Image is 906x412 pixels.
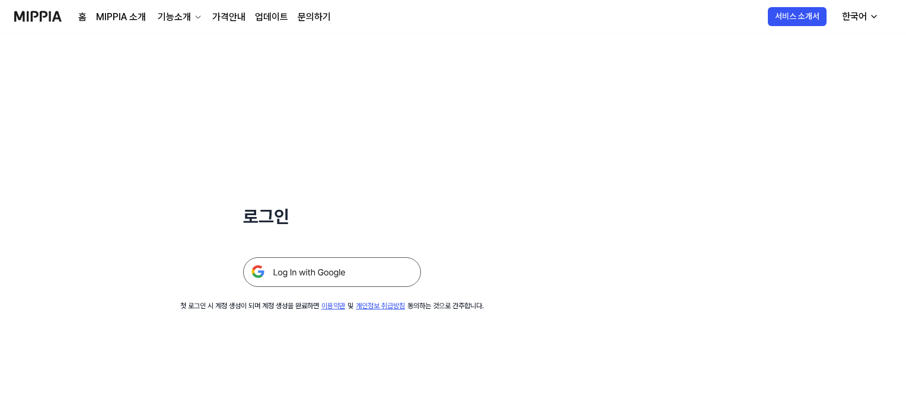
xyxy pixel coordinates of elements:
a: 가격안내 [212,10,245,24]
button: 서비스 소개서 [768,7,827,26]
a: 개인정보 취급방침 [356,302,405,310]
div: 한국어 [840,9,869,24]
a: 문의하기 [298,10,331,24]
div: 기능소개 [155,10,193,24]
button: 한국어 [832,5,886,28]
img: 구글 로그인 버튼 [243,257,421,287]
div: 첫 로그인 시 계정 생성이 되며 계정 생성을 완료하면 및 동의하는 것으로 간주합니다. [180,301,484,311]
h1: 로그인 [243,204,421,229]
a: 홈 [78,10,87,24]
a: 이용약관 [321,302,345,310]
a: MIPPIA 소개 [96,10,146,24]
a: 업데이트 [255,10,288,24]
button: 기능소개 [155,10,203,24]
